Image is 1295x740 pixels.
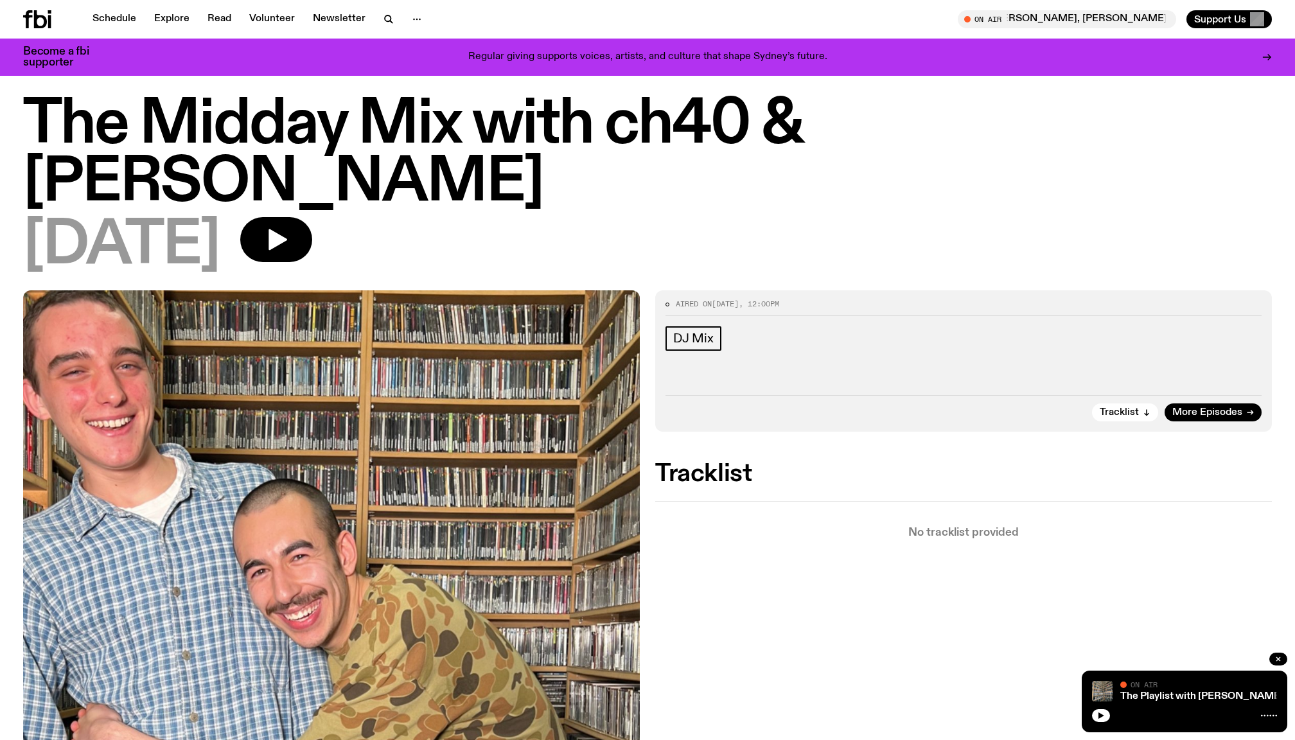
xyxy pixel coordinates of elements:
[1186,10,1272,28] button: Support Us
[23,96,1272,212] h1: The Midday Mix with ch40 & [PERSON_NAME]
[85,10,144,28] a: Schedule
[242,10,303,28] a: Volunteer
[1092,681,1113,701] img: A corner shot of the fbi music library
[1194,13,1246,25] span: Support Us
[739,299,779,309] span: , 12:00pm
[1131,680,1158,689] span: On Air
[23,46,105,68] h3: Become a fbi supporter
[676,299,712,309] span: Aired on
[1092,403,1158,421] button: Tracklist
[655,527,1272,538] p: No tracklist provided
[146,10,197,28] a: Explore
[958,10,1176,28] button: On AirThe Playlist with [PERSON_NAME], [PERSON_NAME], [PERSON_NAME], and Raf
[655,463,1272,486] h2: Tracklist
[712,299,739,309] span: [DATE]
[1165,403,1262,421] a: More Episodes
[200,10,239,28] a: Read
[1100,408,1139,418] span: Tracklist
[305,10,373,28] a: Newsletter
[23,217,220,275] span: [DATE]
[1172,408,1242,418] span: More Episodes
[468,51,827,63] p: Regular giving supports voices, artists, and culture that shape Sydney’s future.
[673,331,714,346] span: DJ Mix
[665,326,721,351] a: DJ Mix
